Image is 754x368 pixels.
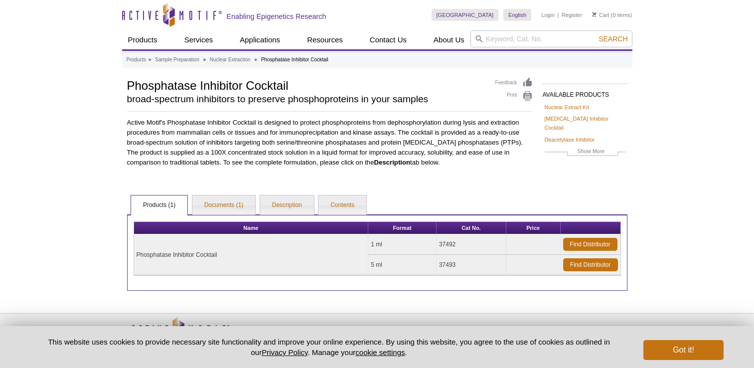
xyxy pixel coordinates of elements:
[545,114,625,132] a: [MEDICAL_DATA] Inhibitor Cocktail
[545,103,589,112] a: Nuclear Extract Kit
[643,340,723,360] button: Got it!
[543,83,627,101] h2: AVAILABLE PRODUCTS
[234,30,286,49] a: Applications
[592,11,609,18] a: Cart
[495,91,533,102] a: Print
[131,195,187,215] a: Products (1)
[563,238,617,251] a: Find Distributor
[541,11,555,18] a: Login
[592,12,597,17] img: Your Cart
[364,30,413,49] a: Contact Us
[31,337,627,358] p: This website uses cookies to provide necessary site functionality and improve your online experie...
[134,234,369,275] td: Phosphatase Inhibitor Cocktail
[203,57,206,62] li: »
[437,255,506,275] td: 37493
[506,222,561,234] th: Price
[374,159,411,166] strong: Description
[503,9,531,21] a: English
[545,147,625,158] a: Show More
[122,30,163,49] a: Products
[432,9,499,21] a: [GEOGRAPHIC_DATA]
[127,118,533,168] p: Active Motif's Phosphatase Inhibitor Cocktail is designed to protect phosphoproteins from dephosp...
[254,57,257,62] li: »
[155,55,199,64] a: Sample Preparation
[558,9,559,21] li: |
[437,222,506,234] th: Cat No.
[562,11,582,18] a: Register
[192,195,256,215] a: Documents (1)
[437,234,506,255] td: 37492
[592,9,632,21] li: (0 items)
[122,314,237,354] img: Active Motif,
[596,34,630,43] button: Search
[368,234,437,255] td: 1 ml
[127,95,485,104] h2: broad-spectrum inhibitors to preserve phosphoproteins in your samples
[318,195,366,215] a: Contents
[563,258,618,271] a: Find Distributor
[227,12,326,21] h2: Enabling Epigenetics Research
[127,55,146,64] a: Products
[495,77,533,88] a: Feedback
[260,195,314,215] a: Description
[210,55,251,64] a: Nuclear Extraction
[149,57,151,62] li: »
[262,348,307,357] a: Privacy Policy
[470,30,632,47] input: Keyword, Cat. No.
[428,30,470,49] a: About Us
[368,222,437,234] th: Format
[368,255,437,275] td: 5 ml
[301,30,349,49] a: Resources
[261,57,328,62] li: Phosphatase Inhibitor Cocktail
[127,77,485,92] h1: Phosphatase Inhibitor Cocktail
[355,348,405,357] button: cookie settings
[178,30,219,49] a: Services
[545,135,595,144] a: Deacetylase Inhibitor
[599,35,627,43] span: Search
[134,222,369,234] th: Name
